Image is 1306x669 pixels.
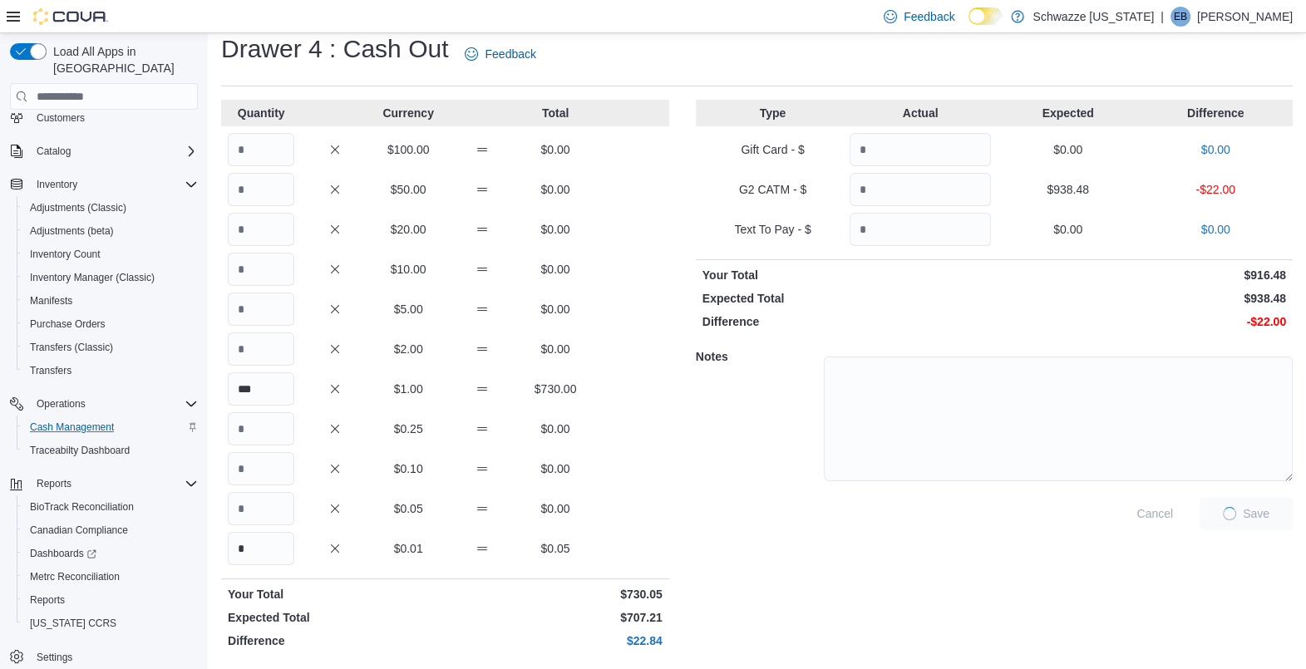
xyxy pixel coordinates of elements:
a: Transfers (Classic) [23,337,120,357]
span: Reports [30,474,198,494]
span: Transfers (Classic) [30,341,113,354]
p: $0.00 [1145,141,1286,158]
button: Catalog [3,140,205,163]
span: Feedback [485,46,535,62]
button: Adjustments (beta) [17,219,205,243]
p: $0.00 [522,301,589,317]
span: Customers [37,111,85,125]
input: Quantity [228,412,294,445]
p: $5.00 [375,301,441,317]
span: Load All Apps in [GEOGRAPHIC_DATA] [47,43,198,76]
a: Dashboards [17,542,205,565]
p: Your Total [702,267,991,283]
p: G2 CATM - $ [702,181,844,198]
button: Transfers [17,359,205,382]
button: Settings [3,645,205,669]
p: Text To Pay - $ [702,221,844,238]
a: Manifests [23,291,79,311]
input: Quantity [228,532,294,565]
p: $20.00 [375,221,441,238]
input: Quantity [228,332,294,366]
span: Loading [1221,505,1239,523]
input: Quantity [850,213,991,246]
span: Catalog [37,145,71,158]
p: $2.00 [375,341,441,357]
span: Canadian Compliance [23,520,198,540]
span: Cancel [1136,505,1173,522]
button: Inventory [3,173,205,196]
span: Traceabilty Dashboard [23,440,198,460]
p: $0.00 [522,460,589,477]
p: $0.00 [522,261,589,278]
span: Adjustments (beta) [30,224,114,238]
span: Settings [37,651,72,664]
span: Transfers [30,364,71,377]
p: $0.05 [375,500,441,517]
p: $50.00 [375,181,441,198]
input: Quantity [228,253,294,286]
span: BioTrack Reconciliation [23,497,198,517]
span: Operations [30,394,198,414]
span: Metrc Reconciliation [23,567,198,587]
span: Catalog [30,141,198,161]
p: $0.00 [1145,221,1286,238]
p: Quantity [228,105,294,121]
p: Schwazze [US_STATE] [1032,7,1154,27]
span: Purchase Orders [30,317,106,331]
span: Inventory Manager (Classic) [30,271,155,284]
span: Dashboards [23,544,198,563]
span: Operations [37,397,86,411]
p: $0.05 [522,540,589,557]
p: $10.00 [375,261,441,278]
span: Dark Mode [968,25,969,26]
p: $730.00 [522,381,589,397]
p: Actual [850,105,991,121]
input: Quantity [228,133,294,166]
a: Purchase Orders [23,314,112,334]
button: Metrc Reconciliation [17,565,205,588]
span: Reports [23,590,198,610]
div: Emily Bunny [1170,7,1190,27]
a: Adjustments (beta) [23,221,121,241]
p: $0.00 [998,141,1139,158]
p: $0.00 [522,181,589,198]
h5: Notes [696,340,821,373]
p: $916.48 [998,267,1286,283]
button: Reports [30,474,78,494]
input: Quantity [850,133,991,166]
span: Reports [30,593,65,607]
button: Reports [17,588,205,612]
button: Manifests [17,289,205,312]
span: Settings [30,647,198,667]
button: Reports [3,472,205,495]
a: Canadian Compliance [23,520,135,540]
input: Quantity [228,173,294,206]
a: Adjustments (Classic) [23,198,133,218]
p: $0.01 [375,540,441,557]
button: Transfers (Classic) [17,336,205,359]
span: Reports [37,477,71,490]
p: $100.00 [375,141,441,158]
span: Cash Management [23,417,198,437]
a: Inventory Manager (Classic) [23,268,161,288]
span: EB [1174,7,1187,27]
a: Transfers [23,361,78,381]
a: Dashboards [23,544,103,563]
span: Transfers [23,361,198,381]
p: -$22.00 [998,313,1286,330]
p: Difference [1145,105,1286,121]
p: Expected Total [702,290,991,307]
span: Canadian Compliance [30,524,128,537]
span: Transfers (Classic) [23,337,198,357]
input: Quantity [228,492,294,525]
a: Cash Management [23,417,121,437]
input: Dark Mode [968,7,1003,25]
span: Purchase Orders [23,314,198,334]
p: Your Total [228,586,441,603]
p: -$22.00 [1145,181,1286,198]
p: $730.05 [448,586,662,603]
a: [US_STATE] CCRS [23,613,123,633]
button: Inventory Manager (Classic) [17,266,205,289]
p: Expected Total [228,609,441,626]
button: Operations [3,392,205,416]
